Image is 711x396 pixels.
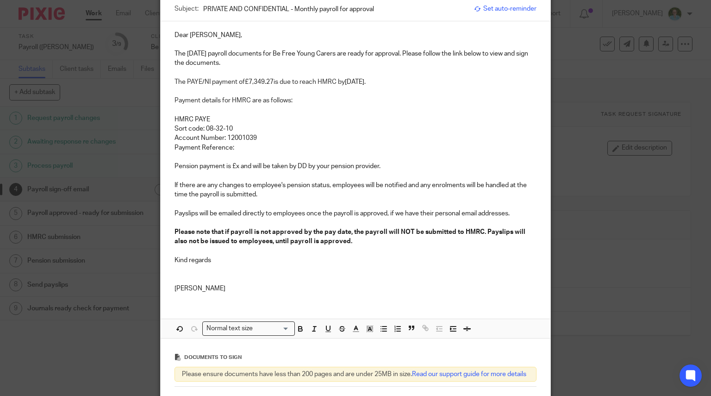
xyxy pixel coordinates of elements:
[175,124,537,133] p: Sort code: 08-32-10
[202,321,295,336] div: Search for option
[205,324,255,333] span: Normal text size
[175,181,537,200] p: If there are any changes to employee's pension status, employees will be notified and any enrolme...
[175,143,537,152] p: Payment Reference:
[175,229,527,245] strong: Please note that if payroll is not approved by the pay date, the payroll will NOT be submitted to...
[175,97,293,104] span: Payment details for HMRC are as follows:
[175,77,537,87] p: £7,349.27 [DATE].
[175,133,537,143] p: Account Number: 12001039
[256,324,289,333] input: Search for option
[175,367,537,382] div: Please ensure documents have less than 200 pages and are under 25MB in size.
[175,256,537,265] p: Kind regards
[274,79,345,85] span: is due to reach HMRC by
[175,79,245,85] span: The PAYE/NI payment of
[184,355,242,360] span: Documents to sign
[412,371,526,377] a: Read our support guide for more details
[175,115,537,124] p: HMRC PAYE
[175,284,537,293] p: [PERSON_NAME]
[175,209,537,218] p: Payslips will be emailed directly to employees once the payroll is approved, if we have their per...
[175,162,537,171] p: Pension payment is £x and will be taken by DD by your pension provider.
